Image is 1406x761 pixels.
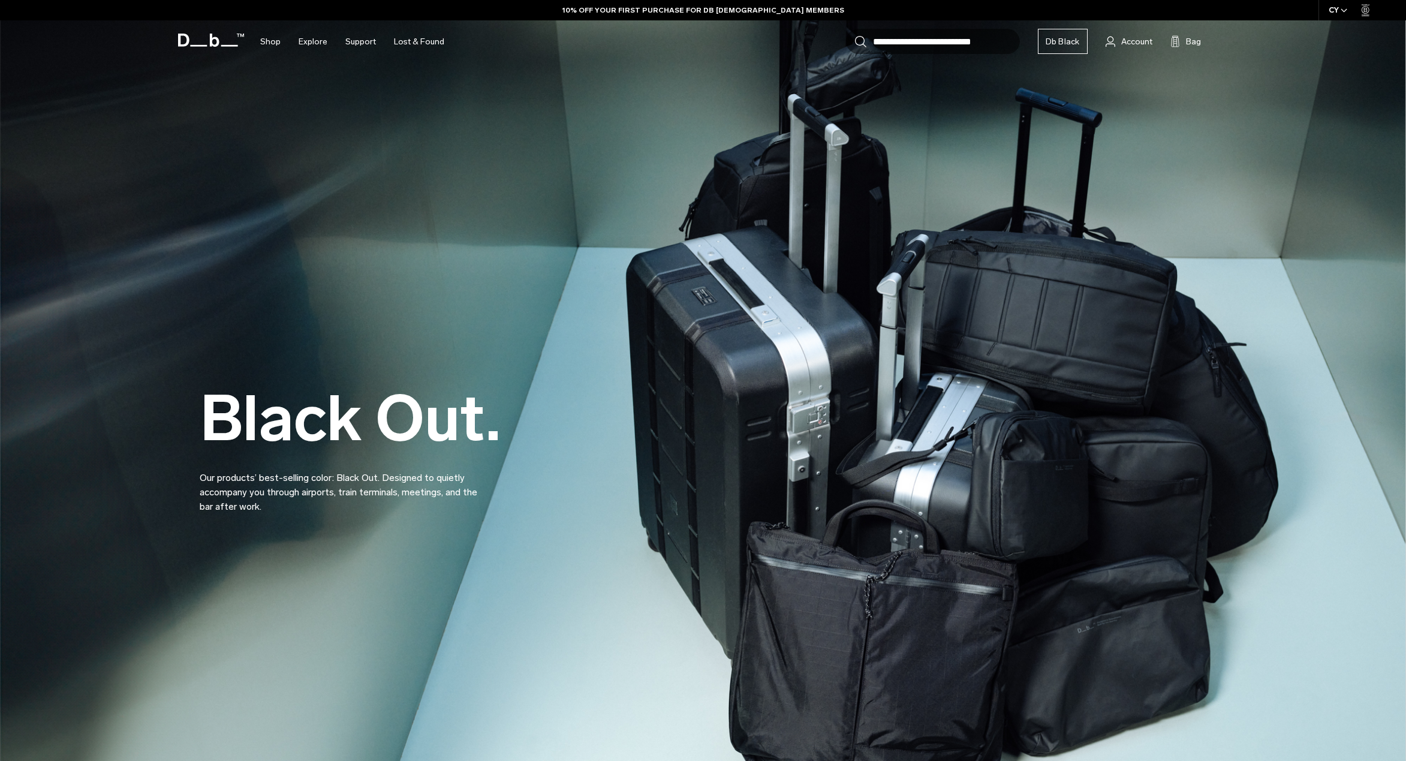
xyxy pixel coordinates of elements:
button: Bag [1170,34,1201,49]
p: Our products’ best-selling color: Black Out. Designed to quietly accompany you through airports, ... [200,456,487,514]
nav: Main Navigation [251,20,453,63]
a: 10% OFF YOUR FIRST PURCHASE FOR DB [DEMOGRAPHIC_DATA] MEMBERS [562,5,844,16]
span: Account [1121,35,1152,48]
span: Bag [1186,35,1201,48]
a: Shop [260,20,281,63]
a: Account [1106,34,1152,49]
a: Db Black [1038,29,1088,54]
h2: Black Out. [200,387,501,450]
a: Explore [299,20,327,63]
a: Lost & Found [394,20,444,63]
a: Support [345,20,376,63]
